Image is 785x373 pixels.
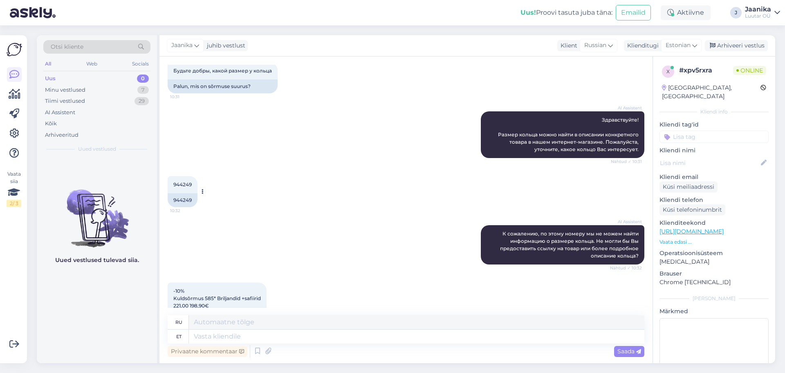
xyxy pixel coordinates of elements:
span: Nähtud ✓ 10:32 [610,265,642,271]
div: ru [175,315,182,329]
div: 0 [137,75,149,83]
span: Будьте добры, какой размер у кольца [173,68,272,74]
div: Uus [45,75,56,83]
div: [GEOGRAPHIC_DATA], [GEOGRAPHIC_DATA] [662,84,760,101]
div: 7 [137,86,149,94]
div: juhib vestlust [204,41,245,50]
div: Küsi telefoninumbrit [659,204,725,215]
div: Kliendi info [659,108,769,115]
span: Здравствуйте! Размер кольца можно найти в описании конкретного товара в нашем интернет-магазине. ... [498,117,640,152]
span: Jaanika [171,41,193,50]
div: AI Assistent [45,109,75,117]
input: Lisa nimi [660,158,759,167]
p: [MEDICAL_DATA] [659,258,769,266]
div: 944249 [168,193,197,207]
p: Vaata edasi ... [659,238,769,246]
span: -10% Kuldsõrmus 585* Briljandid +safiirid 221,00 198,90€ alates 9,99 € kuus Valga A. Neulandi 2 [173,288,261,323]
span: Online [733,66,766,75]
span: 944249 [173,181,192,188]
span: Estonian [666,41,691,50]
div: Web [85,59,99,69]
div: J [730,7,742,18]
div: Kõik [45,120,57,128]
div: Socials [130,59,150,69]
div: 2 / 3 [7,200,21,207]
div: Aktiivne [661,5,711,20]
span: AI Assistent [611,105,642,111]
p: Uued vestlused tulevad siia. [55,256,139,264]
span: 10:31 [170,94,201,100]
p: Operatsioonisüsteem [659,249,769,258]
p: Kliendi tag'id [659,120,769,129]
div: Arhiveeritud [45,131,78,139]
p: Brauser [659,269,769,278]
div: [PERSON_NAME] [659,295,769,302]
div: Tiimi vestlused [45,97,85,105]
p: Chrome [TECHNICAL_ID] [659,278,769,287]
div: Klienditugi [624,41,659,50]
div: Minu vestlused [45,86,85,94]
span: AI Assistent [611,219,642,225]
span: Saada [617,348,641,355]
div: et [176,330,182,344]
div: Küsi meiliaadressi [659,181,718,192]
div: Palun, mis on sõrmuse suurus? [168,79,278,93]
div: Jaanika [745,6,771,13]
img: Askly Logo [7,42,22,57]
p: Klienditeekond [659,219,769,227]
div: Vaata siia [7,170,21,207]
span: Otsi kliente [51,43,83,51]
div: Luutar OÜ [745,13,771,19]
a: [URL][DOMAIN_NAME] [659,228,724,235]
span: К сожалению, по этому номеру мы не можем найти информацию о размере кольца. Не могли бы Вы предос... [500,231,640,259]
div: Privaatne kommentaar [168,346,247,357]
p: Kliendi telefon [659,196,769,204]
div: 29 [135,97,149,105]
span: 10:32 [170,208,201,214]
span: Uued vestlused [78,145,116,153]
button: Emailid [616,5,651,20]
img: No chats [37,175,157,249]
p: Märkmed [659,307,769,316]
span: Russian [584,41,606,50]
b: Uus! [520,9,536,16]
p: Kliendi email [659,173,769,181]
span: x [666,68,670,75]
span: Nähtud ✓ 10:31 [611,158,642,165]
div: Proovi tasuta juba täna: [520,8,612,18]
div: # xpv5rxra [679,66,733,75]
input: Lisa tag [659,131,769,143]
div: All [43,59,53,69]
a: JaanikaLuutar OÜ [745,6,780,19]
p: Kliendi nimi [659,146,769,155]
div: Klient [557,41,577,50]
div: Arhiveeri vestlus [705,40,768,51]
